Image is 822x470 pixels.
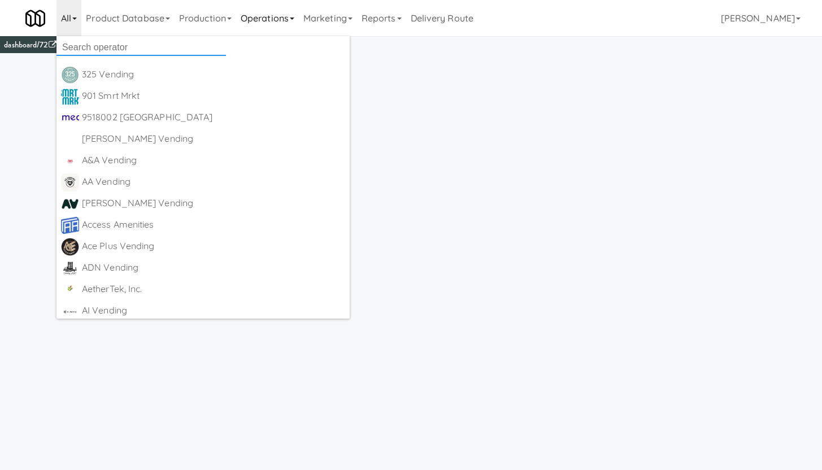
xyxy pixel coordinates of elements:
img: ucvciuztr6ofmmudrk1o.png [61,195,79,213]
img: wikircranfrz09drhcio.png [61,281,79,299]
img: fg1tdwzclvcgadomhdtp.png [61,238,79,256]
div: 901 Smrt Mrkt [82,88,345,105]
div: Access Amenities [82,216,345,233]
div: [PERSON_NAME] Vending [82,130,345,147]
img: ck9lluqwz49r4slbytpm.png [61,302,79,320]
div: AA Vending [82,173,345,190]
img: ir0uzeqxfph1lfkm2qud.jpg [61,88,79,106]
div: AI Vending [82,302,345,319]
div: AetherTek, Inc. [82,281,345,298]
a: dashboard/72 [4,39,56,51]
img: btfbkppilgpqn7n9svkz.png [61,259,79,277]
div: [PERSON_NAME] Vending [82,195,345,212]
img: kgvx9ubdnwdmesdqrgmd.png [61,216,79,234]
div: 9518002 [GEOGRAPHIC_DATA] [82,109,345,126]
div: A&A Vending [82,152,345,169]
div: 325 Vending [82,66,345,83]
img: pbzj0xqistzv78rw17gh.jpg [61,109,79,127]
img: dcdxvmg3yksh6usvjplj.png [61,173,79,192]
input: Search operator [56,39,226,56]
div: Ace Plus Vending [82,238,345,255]
div: ADN Vending [82,259,345,276]
img: Micromart [25,8,45,28]
img: ACwAAAAAAQABAAACADs= [61,130,79,149]
img: kbrytollda43ilh6wexs.png [61,66,79,84]
img: q2obotf9n3qqirn9vbvw.jpg [61,152,79,170]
